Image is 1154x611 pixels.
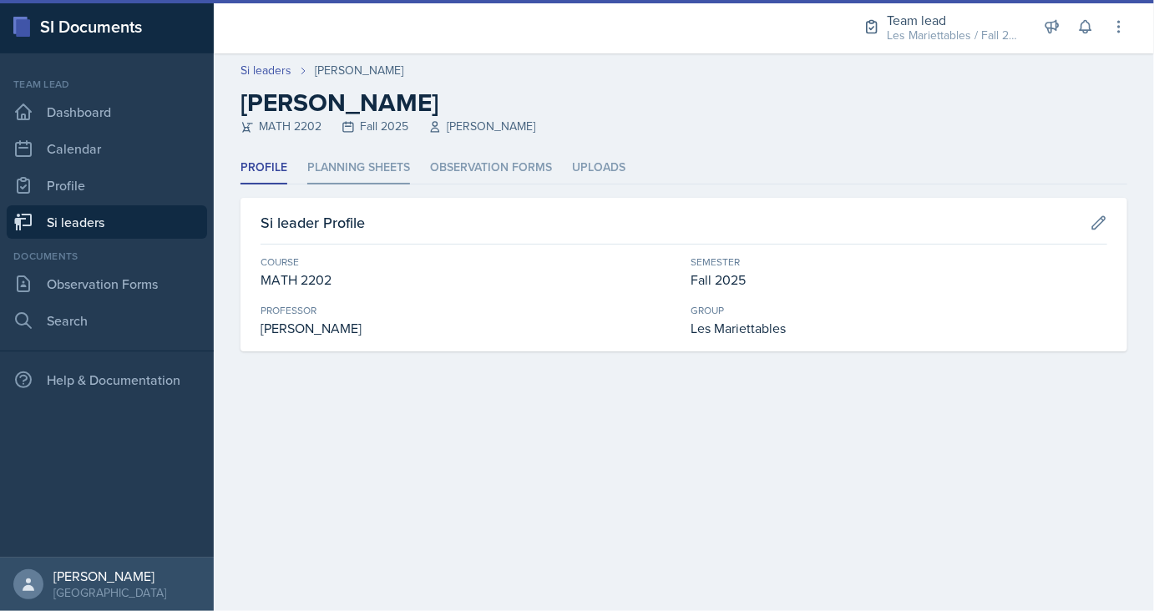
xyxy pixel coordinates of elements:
li: Observation Forms [430,152,552,184]
a: Observation Forms [7,267,207,300]
li: Uploads [572,152,625,184]
div: MATH 2202 Fall 2025 [PERSON_NAME] [240,118,1127,135]
div: Team lead [7,77,207,92]
a: Calendar [7,132,207,165]
div: Les Mariettables [691,318,1107,338]
a: Si leaders [7,205,207,239]
div: [GEOGRAPHIC_DATA] [53,584,166,601]
div: [PERSON_NAME] [53,568,166,584]
a: Search [7,304,207,337]
div: Les Mariettables / Fall 2025 [887,27,1020,44]
div: [PERSON_NAME] [261,318,677,338]
a: Si leaders [240,62,291,79]
div: MATH 2202 [261,270,677,290]
h2: [PERSON_NAME] [240,88,1127,118]
div: Fall 2025 [691,270,1107,290]
li: Planning Sheets [307,152,410,184]
div: Course [261,255,677,270]
div: Professor [261,303,677,318]
a: Dashboard [7,95,207,129]
div: Help & Documentation [7,363,207,396]
div: Team lead [887,10,1020,30]
div: Semester [691,255,1107,270]
h3: Si leader Profile [261,211,365,234]
a: Profile [7,169,207,202]
div: [PERSON_NAME] [315,62,403,79]
li: Profile [240,152,287,184]
div: Group [691,303,1107,318]
div: Documents [7,249,207,264]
